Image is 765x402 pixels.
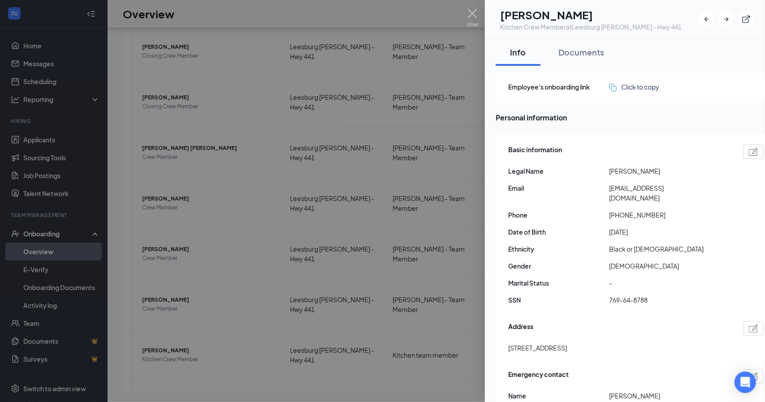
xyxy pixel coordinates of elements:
[508,369,569,384] span: Emergency contact
[609,295,710,305] span: 769-64-8788
[508,82,609,92] span: Employee's onboarding link
[722,15,731,24] svg: ArrowRight
[558,47,604,58] div: Documents
[699,11,715,27] button: ArrowLeftNew
[738,11,754,27] button: ExternalLink
[718,11,735,27] button: ArrowRight
[742,15,751,24] svg: ExternalLink
[609,166,710,176] span: [PERSON_NAME]
[508,343,567,353] span: [STREET_ADDRESS]
[609,210,710,220] span: [PHONE_NUMBER]
[508,227,609,237] span: Date of Birth
[508,278,609,288] span: Marital Status
[508,210,609,220] span: Phone
[609,183,710,203] span: [EMAIL_ADDRESS][DOMAIN_NAME]
[609,244,710,254] span: Black or [DEMOGRAPHIC_DATA]
[609,82,659,92] button: Click to copy
[500,22,682,31] div: Kitchen Crew Member at Leesburg [PERSON_NAME] - Hwy 441
[609,261,710,271] span: [DEMOGRAPHIC_DATA]
[508,261,609,271] span: Gender
[508,391,609,401] span: Name
[609,391,710,401] span: [PERSON_NAME]
[508,166,609,176] span: Legal Name
[735,372,756,393] div: Open Intercom Messenger
[609,278,710,288] span: -
[508,295,609,305] span: SSN
[505,47,532,58] div: Info
[609,84,617,91] img: click-to-copy.71757273a98fde459dfc.svg
[500,7,682,22] h1: [PERSON_NAME]
[609,227,710,237] span: [DATE]
[508,145,562,159] span: Basic information
[508,244,609,254] span: Ethnicity
[508,321,533,336] span: Address
[702,15,711,24] svg: ArrowLeftNew
[508,183,609,193] span: Email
